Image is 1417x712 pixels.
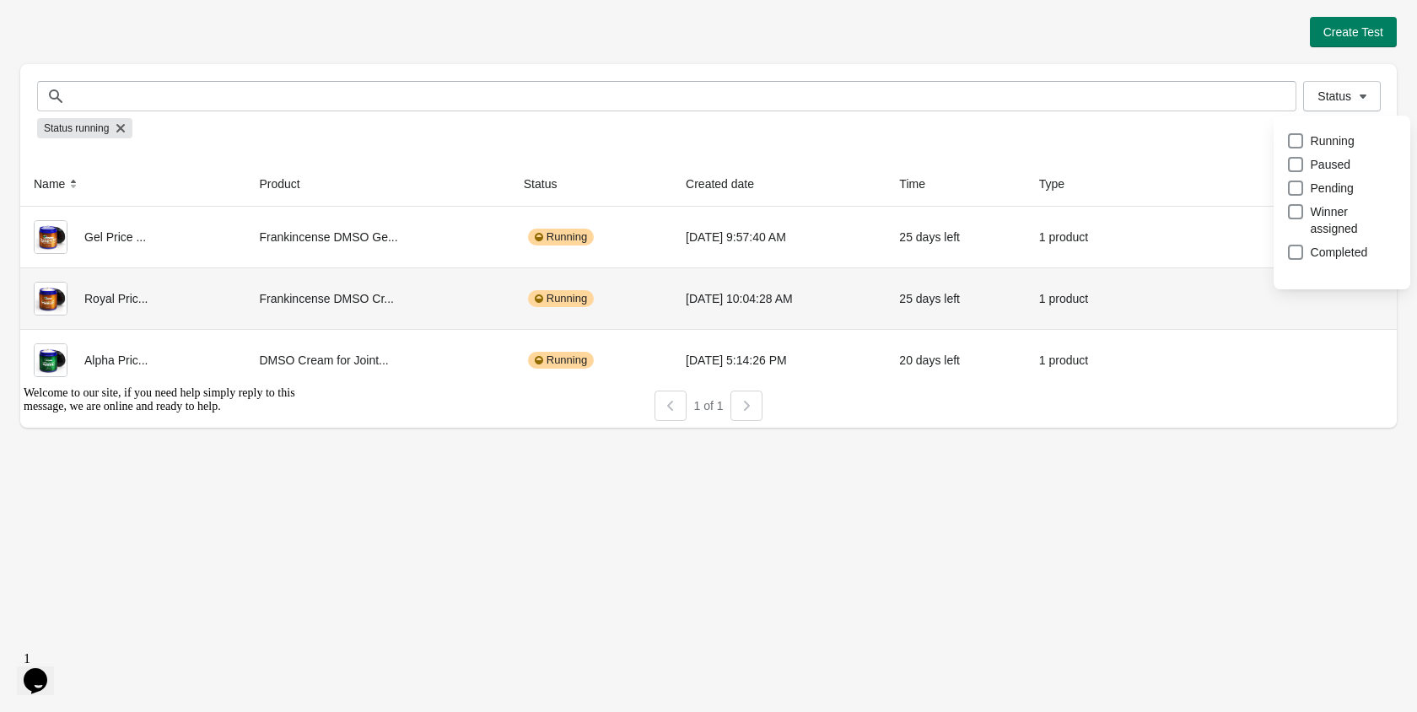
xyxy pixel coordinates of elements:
div: 20 days left [899,343,1011,377]
button: Name [27,169,89,199]
div: Gel Price ... [34,220,232,254]
button: Type [1032,169,1088,199]
div: 25 days left [899,220,1011,254]
iframe: chat widget [17,380,321,636]
div: Frankincense DMSO Cr... [259,282,496,316]
div: [DATE] 9:57:40 AM [686,220,872,254]
button: Product [252,169,323,199]
button: Create Test [1310,17,1397,47]
div: DMSO Cream for Joint... [259,343,496,377]
button: Status [517,169,581,199]
div: Frankincense DMSO Ge... [259,220,496,254]
span: Winner assigned [1311,203,1397,237]
span: Status [1317,89,1351,103]
span: Running [1311,132,1355,149]
span: Create Test [1323,25,1383,39]
div: Running [528,352,594,369]
div: Running [528,229,594,245]
div: Running [528,290,594,307]
div: Royal Pric... [34,282,232,316]
span: Status running [44,118,109,138]
button: Status [1303,81,1381,111]
div: 1 product [1039,343,1134,377]
div: Welcome to our site, if you need help simply reply to this message, we are online and ready to help. [7,7,310,34]
div: 1 product [1039,282,1134,316]
button: Created date [679,169,778,199]
div: [DATE] 5:14:26 PM [686,343,872,377]
div: [DATE] 10:04:28 AM [686,282,872,316]
div: 1 product [1039,220,1134,254]
span: Pending [1311,180,1354,197]
span: 1 of 1 [693,399,723,413]
span: Paused [1311,156,1350,173]
div: Alpha Pric... [34,343,232,377]
button: Time [892,169,949,199]
span: Completed [1311,244,1368,261]
div: 25 days left [899,282,1011,316]
span: Welcome to our site, if you need help simply reply to this message, we are online and ready to help. [7,7,278,33]
iframe: chat widget [17,645,71,695]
